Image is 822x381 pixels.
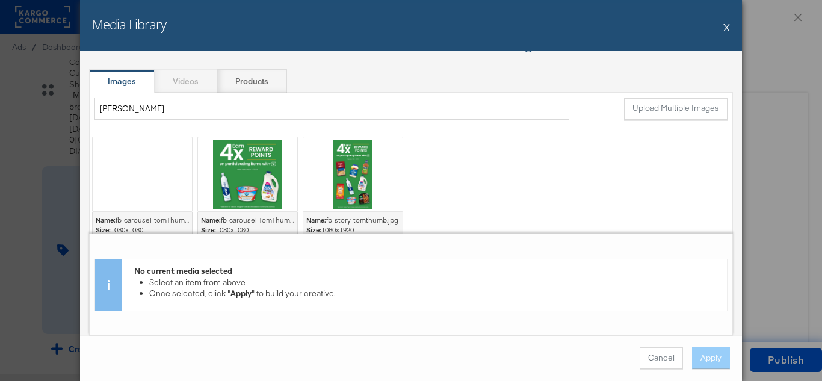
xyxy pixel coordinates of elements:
[326,215,398,225] span: fb-story-tomthumb.jpg
[92,15,166,33] h2: Media Library
[94,98,569,120] input: Search by image name...
[306,215,326,225] strong: Name:
[134,265,721,277] div: No current media selected
[201,215,221,225] strong: Name:
[96,225,111,234] strong: Size:
[723,15,730,39] button: X
[116,215,204,225] span: fb-carousel-tomThumb1.jpg
[201,225,294,235] div: 1080 x 1080
[108,76,136,87] strong: Images
[235,76,268,87] strong: Products
[624,98,728,120] button: Upload Multiple Images
[230,288,252,299] strong: Apply
[96,225,189,235] div: 1080 x 1080
[640,347,683,369] button: Cancel
[149,276,721,288] li: Select an item from above
[306,225,400,235] div: 1080 x 1920
[149,288,721,299] li: Once selected, click " " to build your creative.
[221,215,309,225] span: fb-carousel-TomThumb2.jpg
[201,225,216,234] strong: Size:
[96,215,116,225] strong: Name:
[306,225,321,234] strong: Size:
